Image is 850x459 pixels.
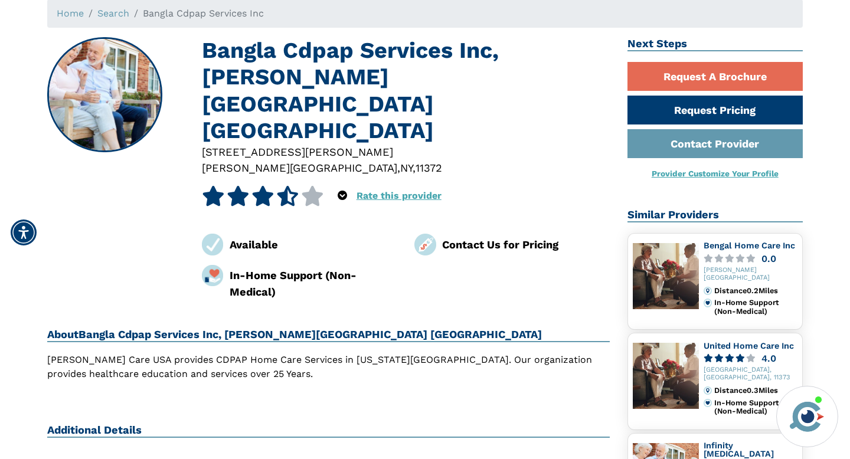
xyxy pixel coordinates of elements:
div: Distance 0.3 Miles [714,386,797,395]
img: distance.svg [704,386,712,395]
a: Provider Customize Your Profile [652,169,779,178]
div: In-Home Support (Non-Medical) [230,267,397,300]
a: Rate this provider [357,190,442,201]
h2: About Bangla Cdpap Services Inc, [PERSON_NAME][GEOGRAPHIC_DATA] [GEOGRAPHIC_DATA] [47,328,610,342]
img: avatar [787,396,827,437]
a: Contact Provider [627,129,803,158]
div: Accessibility Menu [11,219,37,245]
h1: Bangla Cdpap Services Inc, [PERSON_NAME][GEOGRAPHIC_DATA] [GEOGRAPHIC_DATA] [202,37,610,144]
img: primary.svg [704,399,712,407]
a: Request A Brochure [627,62,803,91]
a: Home [57,8,84,19]
h2: Similar Providers [627,208,803,222]
a: Request Pricing [627,96,803,124]
span: [PERSON_NAME][GEOGRAPHIC_DATA] [202,162,397,174]
div: Available [230,237,397,253]
div: Contact Us for Pricing [442,237,610,253]
div: [STREET_ADDRESS][PERSON_NAME] [202,144,610,160]
div: 11372 [416,160,442,176]
span: Bangla Cdpap Services Inc [143,8,264,19]
p: [PERSON_NAME] Care USA provides CDPAP Home Care Services in [US_STATE][GEOGRAPHIC_DATA]. Our orga... [47,353,610,381]
span: , [397,162,400,174]
a: Search [97,8,129,19]
iframe: iframe [616,218,838,379]
span: NY [400,162,413,174]
div: In-Home Support (Non-Medical) [714,399,797,416]
span: , [413,162,416,174]
h2: Additional Details [47,424,610,438]
div: Popover trigger [338,186,347,206]
h2: Next Steps [627,37,803,51]
img: Bangla Cdpap Services Inc, Jackson Heights NY [48,38,162,152]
